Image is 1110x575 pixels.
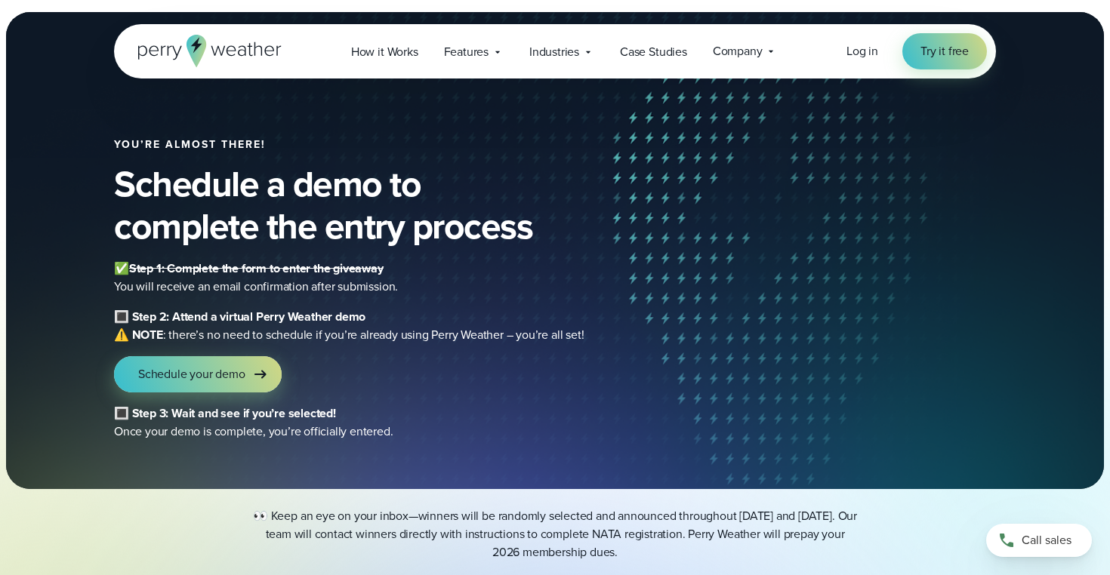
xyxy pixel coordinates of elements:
[114,139,769,151] h2: You’re almost there!
[129,260,384,277] s: Step 1: Complete the form to enter the giveaway
[444,43,489,61] span: Features
[902,33,987,69] a: Try it free
[138,365,245,383] span: Schedule your demo
[114,260,129,277] b: ✅
[114,308,365,325] b: 🔳 Step 2: Attend a virtual Perry Weather demo
[114,404,336,422] b: 🔳 Step 3: Wait and see if you’re selected!
[607,36,700,67] a: Case Studies
[253,507,857,561] p: 👀 Keep an eye on your inbox—winners will be randomly selected and announced throughout [DATE] and...
[713,42,763,60] span: Company
[338,36,431,67] a: How it Works
[114,308,718,344] p: : there’s no need to schedule if you’re already using Perry Weather – you’re all set!
[114,260,718,296] p: You will receive an email confirmation after submission.
[114,356,282,392] a: Schedule your demo
[529,43,579,61] span: Industries
[114,404,718,441] p: Once your demo is complete, you’re officially entered.
[986,524,1092,557] a: Call sales
[114,326,163,343] strong: ⚠️ NOTE
[351,43,418,61] span: How it Works
[846,42,878,60] a: Log in
[114,163,769,248] h2: Schedule a demo to complete the entry process
[1022,531,1071,549] span: Call sales
[620,43,687,61] span: Case Studies
[920,42,969,60] span: Try it free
